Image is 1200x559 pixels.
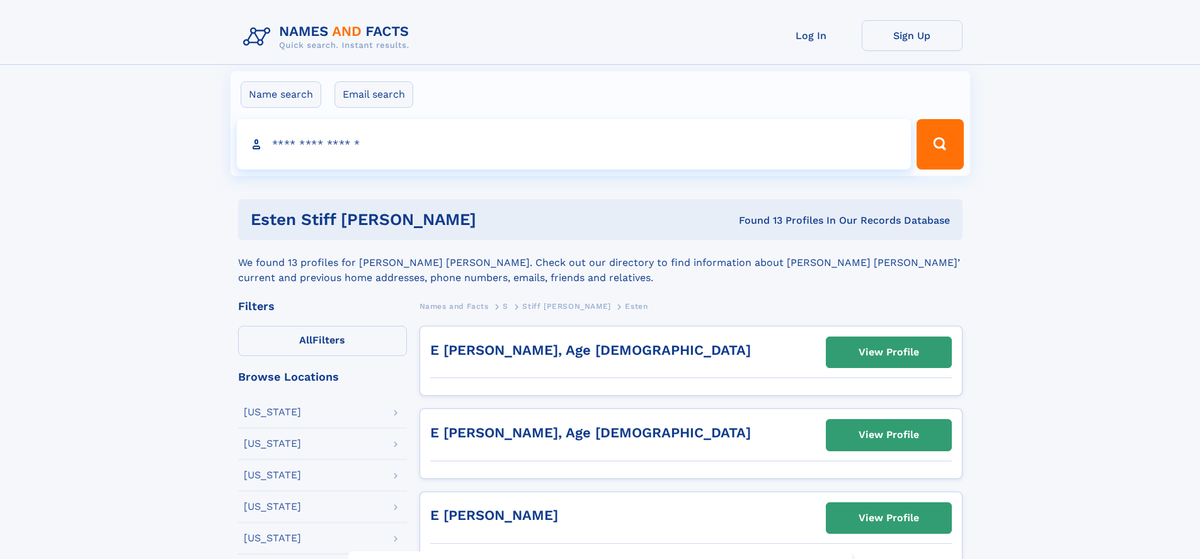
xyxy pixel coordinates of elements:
div: View Profile [859,504,919,533]
a: View Profile [826,420,951,450]
a: Stiff [PERSON_NAME] [522,298,610,314]
div: View Profile [859,420,919,449]
span: Esten [625,302,648,311]
a: Names and Facts [420,298,489,314]
div: [US_STATE] [244,407,301,417]
a: View Profile [826,503,951,533]
a: S [503,298,508,314]
a: Sign Up [862,20,963,51]
img: Logo Names and Facts [238,20,420,54]
h1: Esten Stiff [PERSON_NAME] [251,212,608,228]
span: All [299,334,312,346]
div: Filters [238,301,407,312]
label: Filters [238,326,407,356]
div: [US_STATE] [244,439,301,449]
button: Search Button [917,119,963,170]
div: We found 13 profiles for [PERSON_NAME] [PERSON_NAME]. Check out our directory to find information... [238,240,963,285]
div: [US_STATE] [244,502,301,512]
label: Email search [334,81,413,108]
div: [US_STATE] [244,533,301,543]
a: E [PERSON_NAME], Age [DEMOGRAPHIC_DATA] [430,342,751,358]
div: Found 13 Profiles In Our Records Database [607,214,950,228]
a: E [PERSON_NAME] [430,507,558,523]
div: Browse Locations [238,371,407,383]
a: Log In [761,20,862,51]
a: E [PERSON_NAME], Age [DEMOGRAPHIC_DATA] [430,425,751,441]
label: Name search [241,81,321,108]
div: [US_STATE] [244,470,301,480]
input: search input [237,119,911,170]
span: S [503,302,508,311]
a: View Profile [826,337,951,367]
div: View Profile [859,338,919,367]
span: Stiff [PERSON_NAME] [522,302,610,311]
